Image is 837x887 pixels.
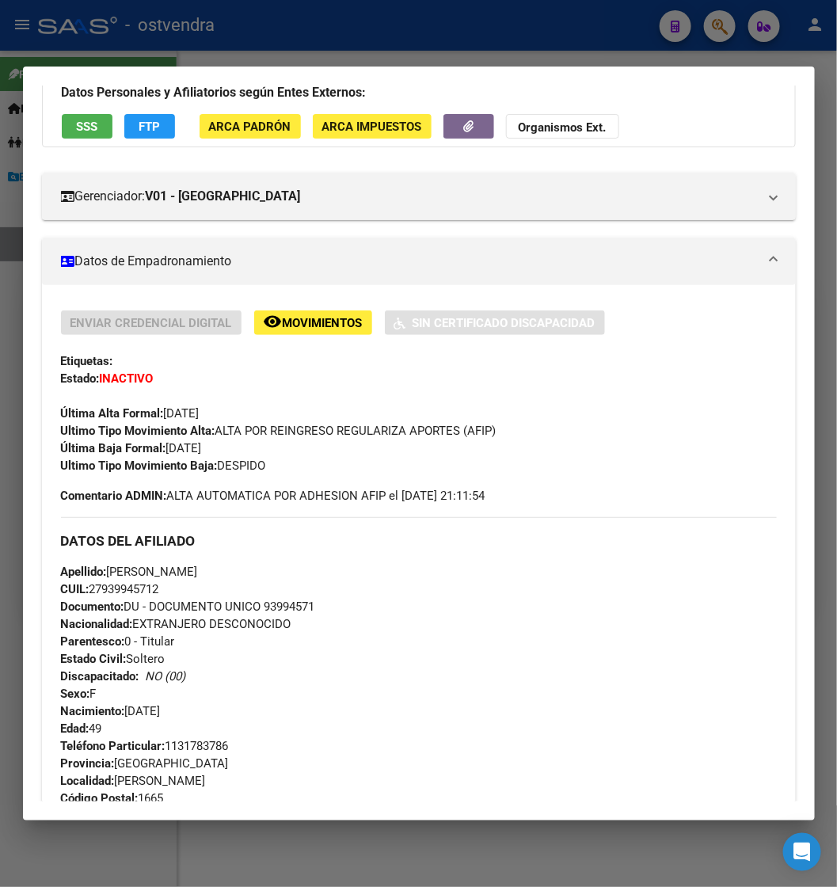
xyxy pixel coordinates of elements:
[61,791,139,805] strong: Código Postal:
[61,354,113,368] strong: Etiquetas:
[61,739,229,753] span: 1131783786
[61,424,496,438] span: ALTA POR REINGRESO REGULARIZA APORTES (AFIP)
[506,114,619,139] button: Organismos Ext.
[61,652,165,666] span: Soltero
[313,114,432,139] button: ARCA Impuestos
[100,371,154,386] strong: INACTIVO
[124,114,175,139] button: FTP
[61,406,200,421] span: [DATE]
[42,238,796,285] mat-expansion-panel-header: Datos de Empadronamiento
[61,756,229,771] span: [GEOGRAPHIC_DATA]
[264,312,283,331] mat-icon: remove_red_eye
[61,459,218,473] strong: Ultimo Tipo Movimiento Baja:
[413,316,595,330] span: Sin Certificado Discapacidad
[61,652,127,666] strong: Estado Civil:
[61,774,115,788] strong: Localidad:
[283,316,363,330] span: Movimientos
[61,600,124,614] strong: Documento:
[61,565,198,579] span: [PERSON_NAME]
[62,114,112,139] button: SSS
[146,669,186,683] i: NO (00)
[61,487,485,504] span: ALTA AUTOMATICA POR ADHESION AFIP el [DATE] 21:11:54
[61,459,266,473] span: DESPIDO
[61,565,107,579] strong: Apellido:
[322,120,422,134] span: ARCA Impuestos
[61,617,133,631] strong: Nacionalidad:
[519,120,607,135] strong: Organismos Ext.
[61,634,175,649] span: 0 - Titular
[61,371,100,386] strong: Estado:
[61,582,159,596] span: 27939945712
[254,310,372,335] button: Movimientos
[61,687,90,701] strong: Sexo:
[61,441,202,455] span: [DATE]
[783,833,821,871] div: Open Intercom Messenger
[385,310,605,335] button: Sin Certificado Discapacidad
[61,617,291,631] span: EXTRANJERO DESCONOCIDO
[61,424,215,438] strong: Ultimo Tipo Movimiento Alta:
[61,774,206,788] span: [PERSON_NAME]
[209,120,291,134] span: ARCA Padrón
[61,791,164,805] span: 1665
[76,120,97,134] span: SSS
[61,634,125,649] strong: Parentesco:
[61,721,102,736] span: 49
[139,120,160,134] span: FTP
[61,532,777,550] h3: DATOS DEL AFILIADO
[61,441,166,455] strong: Última Baja Formal:
[146,187,301,206] strong: V01 - [GEOGRAPHIC_DATA]
[61,669,139,683] strong: Discapacitado:
[200,114,301,139] button: ARCA Padrón
[61,704,125,718] strong: Nacimiento:
[61,187,758,206] mat-panel-title: Gerenciador:
[61,687,97,701] span: F
[61,721,89,736] strong: Edad:
[42,173,796,220] mat-expansion-panel-header: Gerenciador:V01 - [GEOGRAPHIC_DATA]
[70,316,232,330] span: Enviar Credencial Digital
[62,83,776,102] h3: Datos Personales y Afiliatorios según Entes Externos:
[61,704,161,718] span: [DATE]
[61,310,242,335] button: Enviar Credencial Digital
[61,582,89,596] strong: CUIL:
[61,756,115,771] strong: Provincia:
[61,252,758,271] mat-panel-title: Datos de Empadronamiento
[61,739,165,753] strong: Teléfono Particular:
[61,489,167,503] strong: Comentario ADMIN:
[61,406,164,421] strong: Última Alta Formal:
[61,600,315,614] span: DU - DOCUMENTO UNICO 93994571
